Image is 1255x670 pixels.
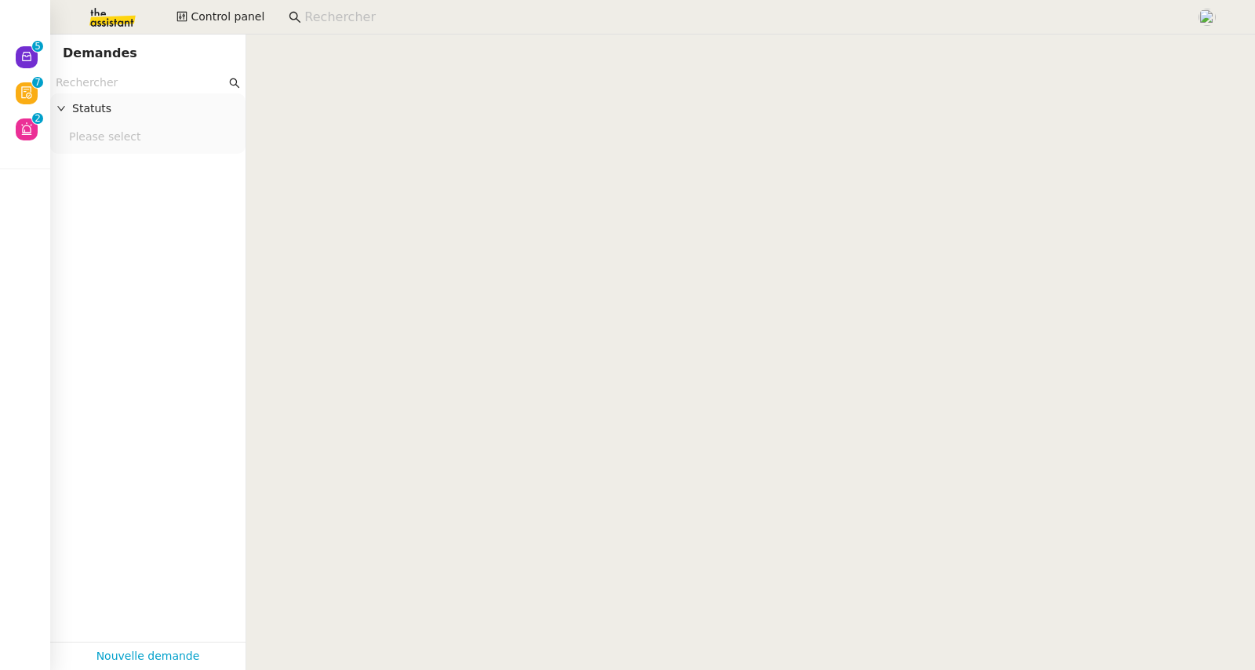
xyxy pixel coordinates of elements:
[167,6,274,28] button: Control panel
[32,41,43,52] nz-badge-sup: 5
[56,74,226,92] input: Rechercher
[35,113,41,127] p: 2
[1199,9,1216,26] img: users%2FNTfmycKsCFdqp6LX6USf2FmuPJo2%2Favatar%2Fprofile-pic%20(1).png
[96,647,200,665] a: Nouvelle demande
[304,7,1180,28] input: Rechercher
[35,41,41,55] p: 5
[63,42,137,64] nz-page-header-title: Demandes
[50,93,246,124] div: Statuts
[35,77,41,91] p: 7
[32,113,43,124] nz-badge-sup: 2
[191,8,264,26] span: Control panel
[72,100,239,118] span: Statuts
[32,77,43,88] nz-badge-sup: 7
